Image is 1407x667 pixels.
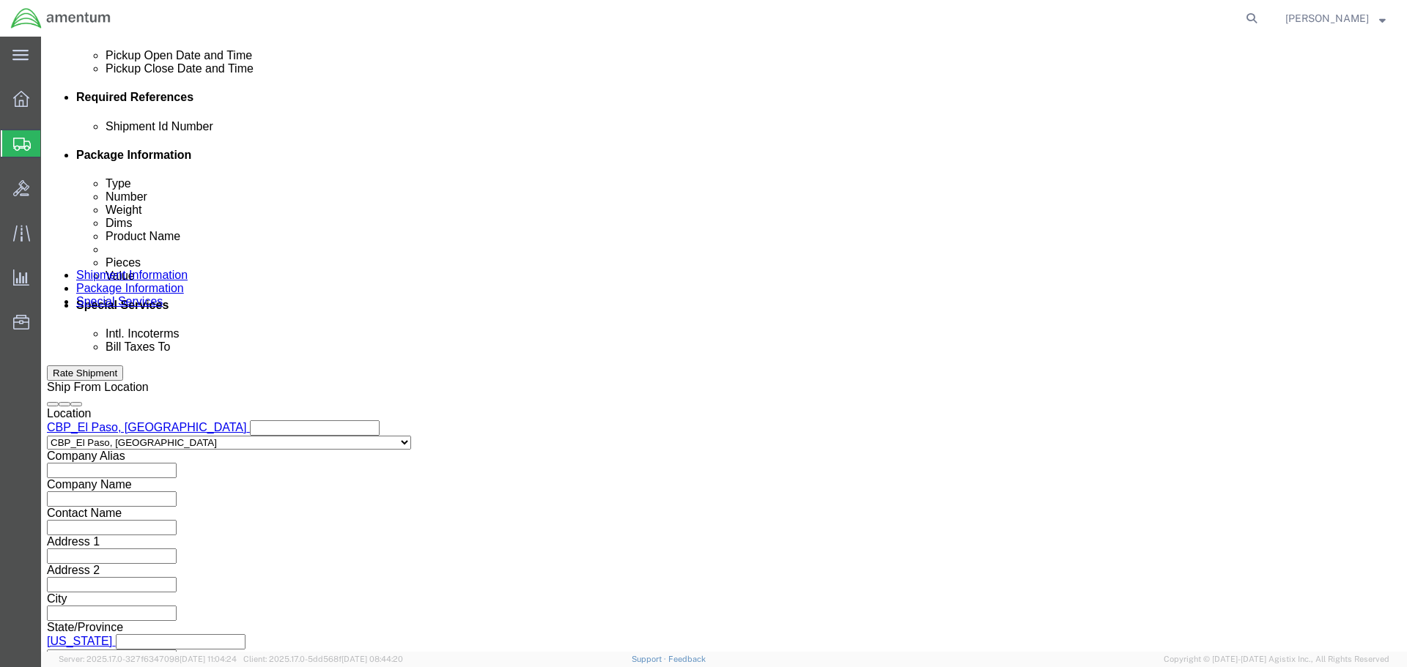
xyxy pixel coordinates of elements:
[668,655,706,663] a: Feedback
[10,7,111,29] img: logo
[1164,653,1389,666] span: Copyright © [DATE]-[DATE] Agistix Inc., All Rights Reserved
[41,37,1407,652] iframe: FS Legacy Container
[632,655,668,663] a: Support
[1285,10,1386,27] button: [PERSON_NAME]
[59,655,237,663] span: Server: 2025.17.0-327f6347098
[243,655,403,663] span: Client: 2025.17.0-5dd568f
[341,655,403,663] span: [DATE] 08:44:20
[180,655,237,663] span: [DATE] 11:04:24
[1285,10,1369,26] span: Matthew McMillen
